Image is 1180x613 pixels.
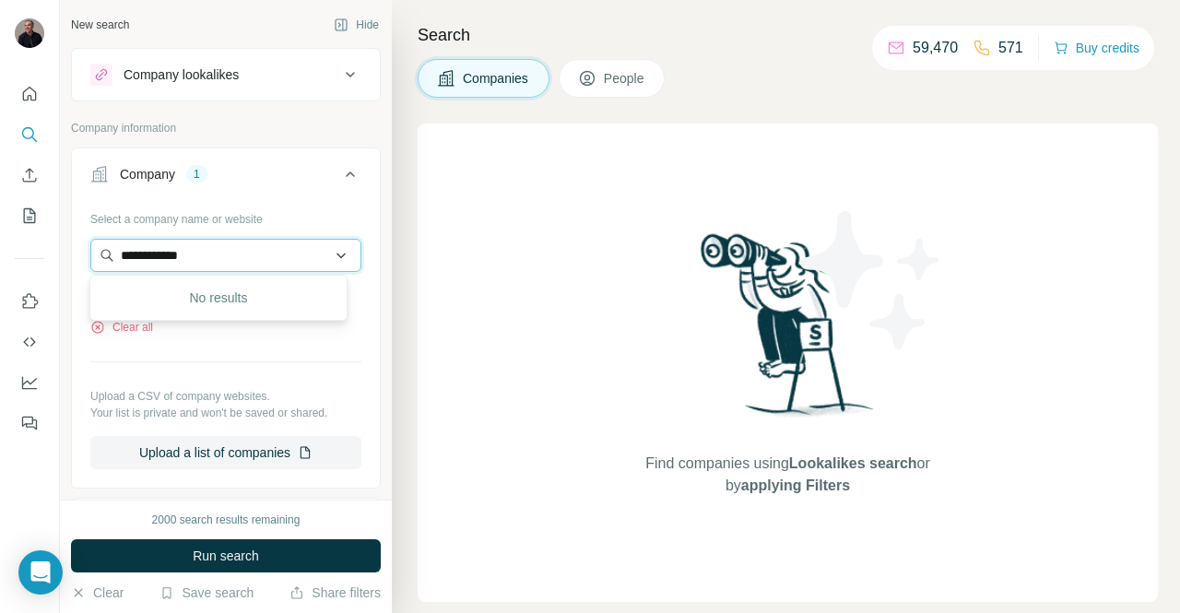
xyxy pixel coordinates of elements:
span: Find companies using or by [640,453,935,497]
p: 59,470 [913,37,958,59]
div: New search [71,17,129,33]
div: No results [94,279,342,316]
img: Avatar [15,18,44,48]
button: Run search [71,539,381,572]
div: Open Intercom Messenger [18,550,63,595]
h4: Search [418,22,1158,48]
div: Select a company name or website [90,204,361,228]
button: Use Surfe API [15,325,44,359]
button: Hide [321,11,392,39]
button: Feedback [15,407,44,440]
span: Lookalikes search [789,455,917,471]
button: My lists [15,199,44,232]
p: Your list is private and won't be saved or shared. [90,405,361,421]
button: Company lookalikes [72,53,380,97]
button: Save search [159,584,254,602]
img: Surfe Illustration - Woman searching with binoculars [692,229,884,434]
button: Share filters [289,584,381,602]
button: Search [15,118,44,151]
div: 1 [186,166,207,183]
span: People [604,69,646,88]
button: Buy credits [1054,35,1139,61]
img: Surfe Illustration - Stars [788,197,954,363]
p: Company information [71,120,381,136]
div: Company lookalikes [124,65,239,84]
button: Company1 [72,152,380,204]
div: Company [120,165,175,183]
span: Companies [463,69,530,88]
button: Dashboard [15,366,44,399]
p: Upload a CSV of company websites. [90,388,361,405]
span: Run search [193,547,259,565]
button: Clear [71,584,124,602]
button: Upload a list of companies [90,436,361,469]
p: 571 [998,37,1023,59]
button: Enrich CSV [15,159,44,192]
button: Use Surfe on LinkedIn [15,285,44,318]
button: Quick start [15,77,44,111]
div: 2000 search results remaining [152,512,301,528]
button: Clear all [90,319,153,336]
span: applying Filters [741,477,850,493]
